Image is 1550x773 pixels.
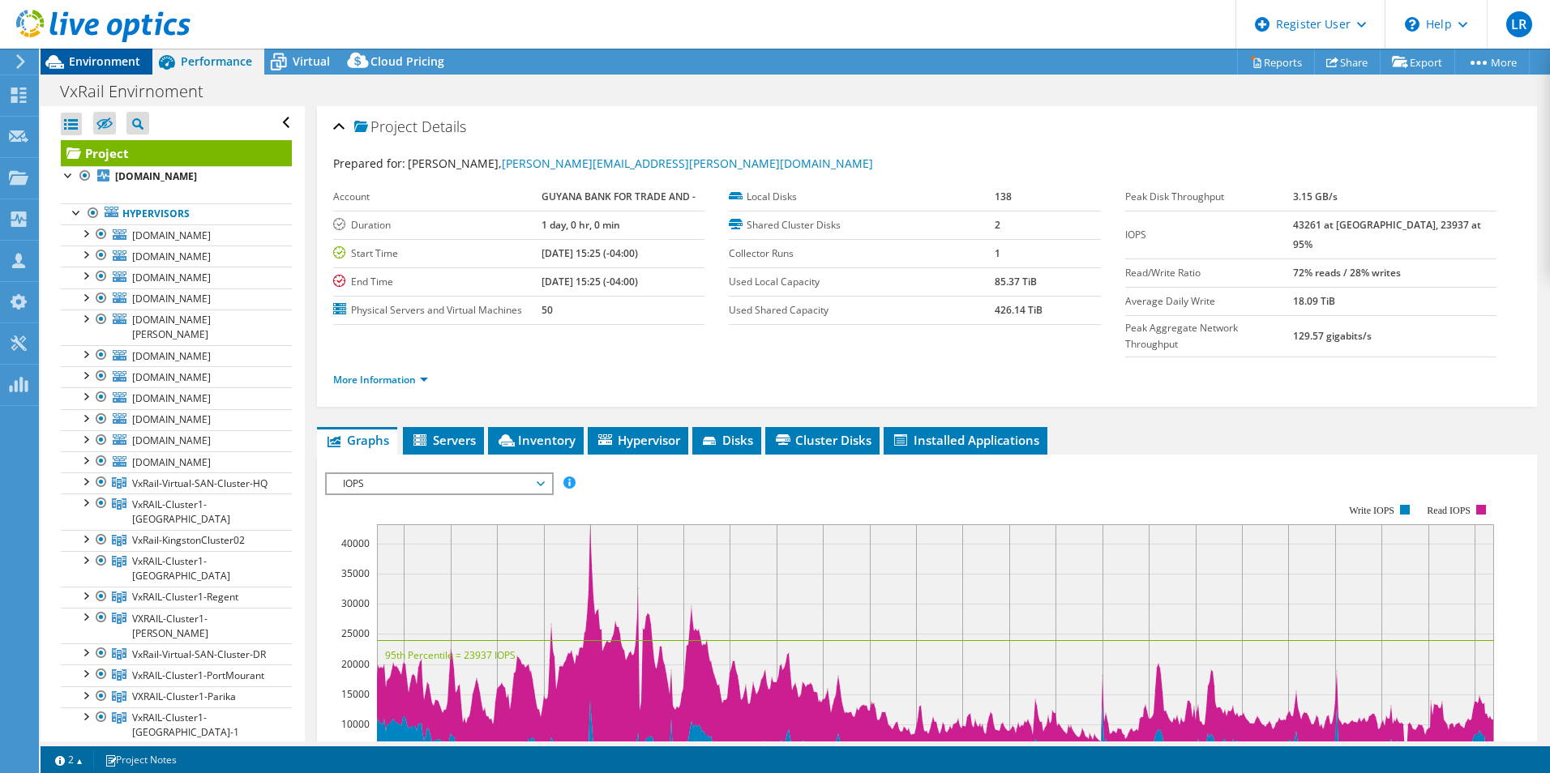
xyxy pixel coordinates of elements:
[1125,320,1294,352] label: Peak Aggregate Network Throughput
[61,707,292,743] a: VxRAIL-Cluster1-Providence-1
[341,626,370,640] text: 25000
[1125,293,1294,310] label: Average Daily Write
[411,432,476,448] span: Servers
[132,391,211,405] span: [DOMAIN_NAME]
[408,156,873,171] span: [PERSON_NAME],
[773,432,871,448] span: Cluster Disks
[341,687,370,701] text: 15000
[995,275,1037,288] b: 85.37 TiB
[61,430,292,451] a: [DOMAIN_NAME]
[132,271,211,284] span: [DOMAIN_NAME]
[61,288,292,310] a: [DOMAIN_NAME]
[1427,505,1471,516] text: Read IOPS
[132,292,211,305] span: [DOMAIN_NAME]
[1125,227,1294,243] label: IOPS
[542,218,620,232] b: 1 day, 0 hr, 0 min
[93,750,188,770] a: Project Notes
[1293,190,1338,203] b: 3.15 GB/s
[422,117,466,136] span: Details
[132,370,211,384] span: [DOMAIN_NAME]
[61,551,292,587] a: VxRAIL-Cluster1-Corriverton
[132,498,230,526] span: VxRAIL-Cluster1-[GEOGRAPHIC_DATA]
[293,53,330,69] span: Virtual
[1506,11,1532,37] span: LR
[333,156,405,171] label: Prepared for:
[995,190,1012,203] b: 138
[1349,505,1394,516] text: Write IOPS
[132,433,211,447] span: [DOMAIN_NAME]
[892,432,1039,448] span: Installed Applications
[61,310,292,345] a: [DOMAIN_NAME][PERSON_NAME]
[132,711,239,739] span: VxRAIL-Cluster1-[GEOGRAPHIC_DATA]-1
[995,303,1043,317] b: 426.14 TiB
[61,140,292,166] a: Project
[132,647,266,661] span: VxRail-Virtual-SAN-Cluster-DR
[61,608,292,643] a: VXRAIL-Cluster1-Lethem
[995,218,1000,232] b: 2
[61,643,292,664] a: VxRail-Virtual-SAN-Cluster-DR
[61,493,292,529] a: VxRAIL-Cluster1-Water Street
[333,189,542,205] label: Account
[370,53,444,69] span: Cloud Pricing
[341,536,370,550] text: 40000
[61,366,292,387] a: [DOMAIN_NAME]
[132,690,236,703] span: VXRAIL-Cluster1-Parika
[1380,49,1455,75] a: Export
[132,476,268,490] span: VxRail-Virtual-SAN-Cluster-HQ
[61,246,292,267] a: [DOMAIN_NAME]
[61,664,292,685] a: VxRAIL-Cluster1-PortMourant
[181,53,252,69] span: Performance
[333,274,542,290] label: End Time
[69,53,140,69] span: Environment
[333,302,542,318] label: Physical Servers and Virtual Machines
[333,217,542,233] label: Duration
[61,530,292,551] a: VxRail-KingstonCluster02
[61,409,292,430] a: [DOMAIN_NAME]
[333,373,428,386] a: More Information
[700,432,753,448] span: Disks
[542,246,638,260] b: [DATE] 15:25 (-04:00)
[1405,17,1419,32] svg: \n
[1293,294,1335,308] b: 18.09 TiB
[61,587,292,608] a: VxRAIL-Cluster1-Regent
[61,203,292,224] a: Hypervisors
[132,533,245,547] span: VxRail-KingstonCluster02
[61,472,292,493] a: VxRail-Virtual-SAN-Cluster-HQ
[1237,49,1315,75] a: Reports
[354,119,417,135] span: Project
[132,228,211,242] span: [DOMAIN_NAME]
[61,345,292,366] a: [DOMAIN_NAME]
[325,432,389,448] span: Graphs
[333,246,542,262] label: Start Time
[335,474,543,493] span: IOPS
[542,303,553,317] b: 50
[44,750,94,770] a: 2
[1293,218,1481,251] b: 43261 at [GEOGRAPHIC_DATA], 23937 at 95%
[496,432,576,448] span: Inventory
[61,166,292,187] a: [DOMAIN_NAME]
[132,590,238,604] span: VxRAIL-Cluster1-Regent
[385,648,516,662] text: 95th Percentile = 23937 IOPS
[729,302,995,318] label: Used Shared Capacity
[132,554,230,583] span: VxRAIL-Cluster1-[GEOGRAPHIC_DATA]
[1125,265,1294,281] label: Read/Write Ratio
[132,313,211,341] span: [DOMAIN_NAME][PERSON_NAME]
[341,566,370,580] text: 35000
[132,455,211,469] span: [DOMAIN_NAME]
[132,412,211,426] span: [DOMAIN_NAME]
[1293,329,1372,343] b: 129.57 gigabits/s
[729,217,995,233] label: Shared Cluster Disks
[341,717,370,731] text: 10000
[132,250,211,263] span: [DOMAIN_NAME]
[132,349,211,363] span: [DOMAIN_NAME]
[1454,49,1530,75] a: More
[729,246,995,262] label: Collector Runs
[132,612,208,640] span: VXRAIL-Cluster1-[PERSON_NAME]
[61,686,292,707] a: VXRAIL-Cluster1-Parika
[61,267,292,288] a: [DOMAIN_NAME]
[542,190,696,203] b: GUYANA BANK FOR TRADE AND -
[1125,189,1294,205] label: Peak Disk Throughput
[61,387,292,408] a: [DOMAIN_NAME]
[53,83,229,100] h1: VxRail Envirnoment
[1293,266,1401,280] b: 72% reads / 28% writes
